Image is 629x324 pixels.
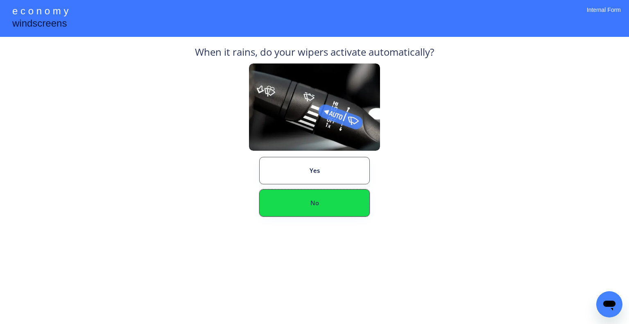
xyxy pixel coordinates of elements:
[12,16,67,32] div: windscreens
[587,6,621,25] div: Internal Form
[249,63,380,151] img: Rain%20Sensor%20Example.png
[195,45,434,63] div: When it rains, do your wipers activate automatically?
[12,4,68,20] div: e c o n o m y
[259,157,370,184] button: Yes
[596,291,622,317] iframe: Button to launch messaging window
[259,189,370,217] button: No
